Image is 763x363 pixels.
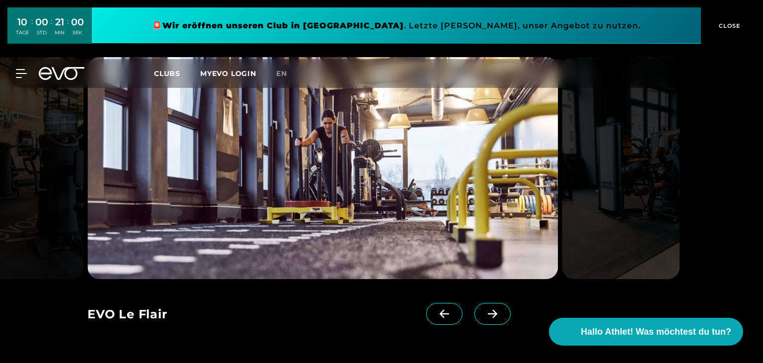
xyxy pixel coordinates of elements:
div: 10 [16,15,29,29]
div: SEK [71,29,84,36]
a: MYEVO LOGIN [200,69,256,78]
div: TAGE [16,29,29,36]
img: evofitness [562,57,680,279]
div: : [67,16,69,42]
div: : [51,16,52,42]
span: Clubs [154,69,180,78]
div: 00 [71,15,84,29]
div: : [31,16,33,42]
button: CLOSE [701,7,756,44]
div: 21 [55,15,65,29]
div: 00 [35,15,48,29]
span: Hallo Athlet! Was möchtest du tun? [581,325,731,339]
a: Clubs [154,69,200,78]
a: en [276,68,299,79]
img: evofitness [87,57,558,279]
span: CLOSE [716,21,741,30]
div: MIN [55,29,65,36]
button: Hallo Athlet! Was möchtest du tun? [549,318,743,346]
div: STD [35,29,48,36]
span: en [276,69,287,78]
